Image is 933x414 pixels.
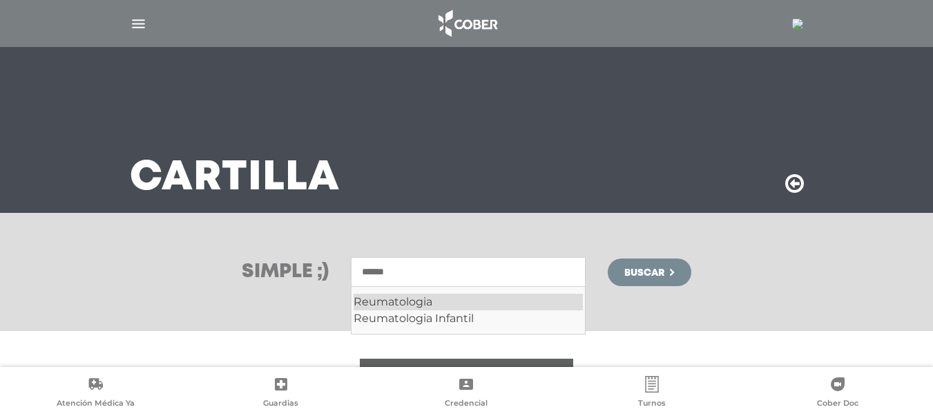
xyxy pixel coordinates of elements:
[744,376,930,411] a: Cober Doc
[354,294,583,310] div: Reumatologia
[817,398,858,411] span: Cober Doc
[638,398,666,411] span: Turnos
[445,398,488,411] span: Credencial
[559,376,745,411] a: Turnos
[624,268,664,278] span: Buscar
[792,19,803,30] img: 38988
[263,398,298,411] span: Guardias
[57,398,135,411] span: Atención Médica Ya
[374,376,559,411] a: Credencial
[608,258,691,286] button: Buscar
[431,7,503,40] img: logo_cober_home-white.png
[354,310,583,327] div: Reumatologia Infantil
[3,376,189,411] a: Atención Médica Ya
[189,376,374,411] a: Guardias
[130,160,340,196] h3: Cartilla
[242,263,329,282] h3: Simple ;)
[130,15,147,32] img: Cober_menu-lines-white.svg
